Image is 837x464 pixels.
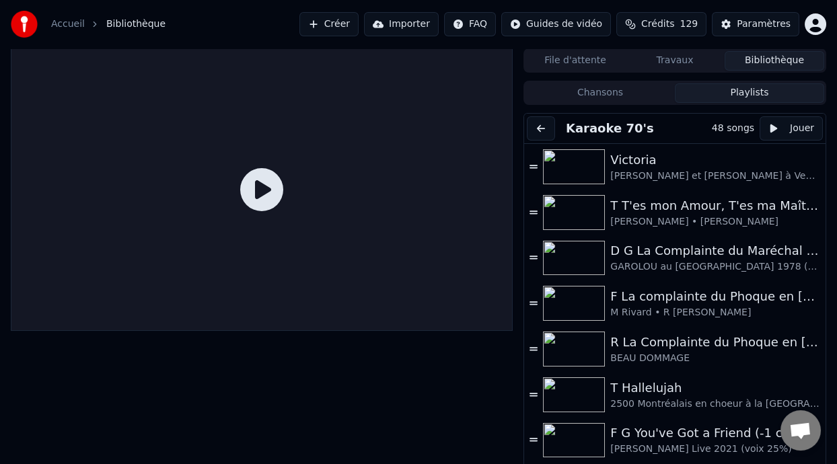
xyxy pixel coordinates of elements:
div: F La complainte du Phoque en [US_STATE] [610,287,820,306]
div: T Hallelujah [610,379,820,397]
button: FAQ [444,12,496,36]
span: 129 [680,17,698,31]
div: [PERSON_NAME] • [PERSON_NAME] [610,215,820,229]
button: Playlists [675,83,824,103]
div: Ouvrir le chat [780,410,821,451]
button: Crédits129 [616,12,706,36]
div: T T'es mon Amour, T'es ma Maîtresse [610,196,820,215]
button: Importer [364,12,439,36]
span: Crédits [641,17,674,31]
button: File d'attente [525,51,625,71]
div: M Rivard • R [PERSON_NAME] [610,306,820,319]
div: BEAU DOMMAGE [610,352,820,365]
div: F G You've Got a Friend (-1 capo 1) [610,424,820,442]
img: youka [11,11,38,38]
div: [PERSON_NAME] et [PERSON_NAME] à Vedettes en direct 1978 [610,169,820,183]
button: Guides de vidéo [501,12,611,36]
div: D G La Complainte du Maréchal [PERSON_NAME] ON DANSE [610,241,820,260]
a: Accueil [51,17,85,31]
div: 2500 Montréalais en choeur à la [GEOGRAPHIC_DATA] [610,397,820,411]
button: Chansons [525,83,675,103]
div: Victoria [610,151,820,169]
button: Paramètres [712,12,799,36]
div: GAROLOU au [GEOGRAPHIC_DATA] 1978 (son [DEMOGRAPHIC_DATA]% voix 40%) [610,260,820,274]
nav: breadcrumb [51,17,166,31]
button: Karaoke 70's [560,119,659,138]
button: Jouer [760,116,823,141]
div: 48 songs [712,122,754,135]
div: Paramètres [737,17,791,31]
button: Créer [299,12,359,36]
div: R La Complainte du Phoque en [US_STATE] [610,333,820,352]
button: Bibliothèque [725,51,824,71]
button: Travaux [625,51,725,71]
span: Bibliothèque [106,17,166,31]
div: [PERSON_NAME] Live 2021 (voix 25%) [610,442,820,456]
